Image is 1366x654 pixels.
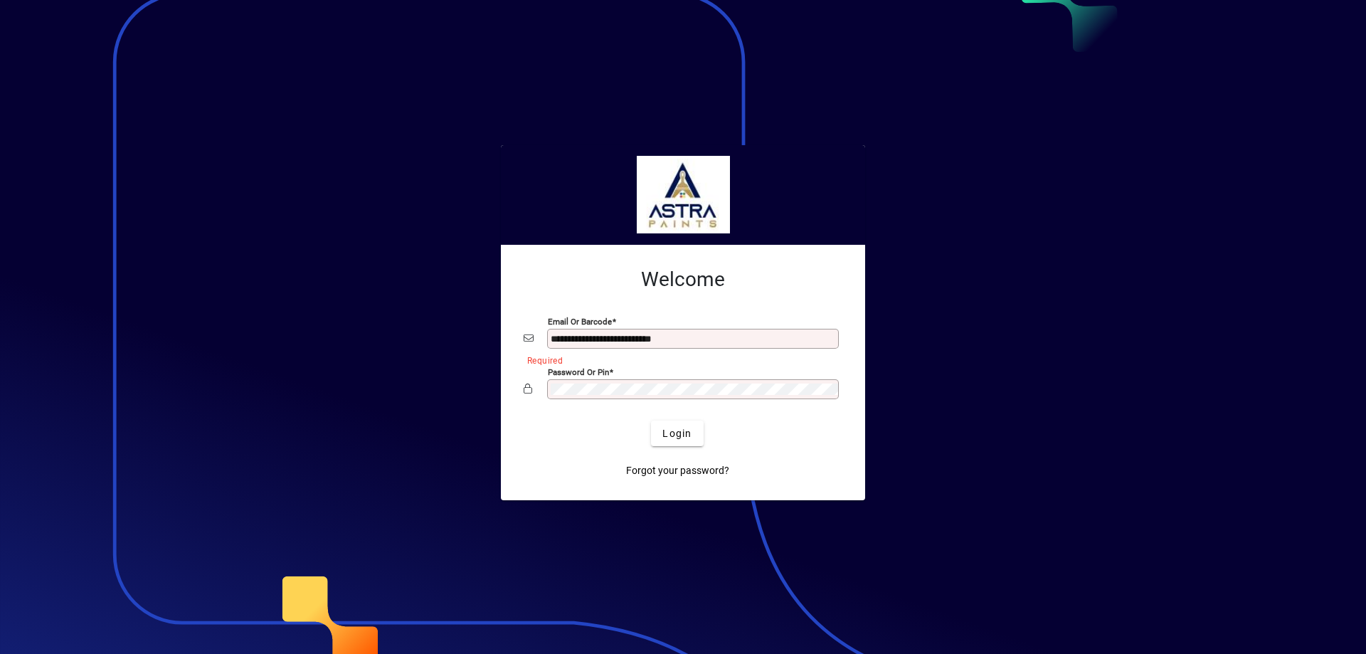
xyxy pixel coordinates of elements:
button: Login [651,421,703,446]
h2: Welcome [524,268,842,292]
span: Login [662,426,692,441]
a: Forgot your password? [620,458,735,483]
mat-label: Email or Barcode [548,317,612,327]
mat-label: Password or Pin [548,367,609,377]
mat-error: Required [527,352,831,367]
span: Forgot your password? [626,463,729,478]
